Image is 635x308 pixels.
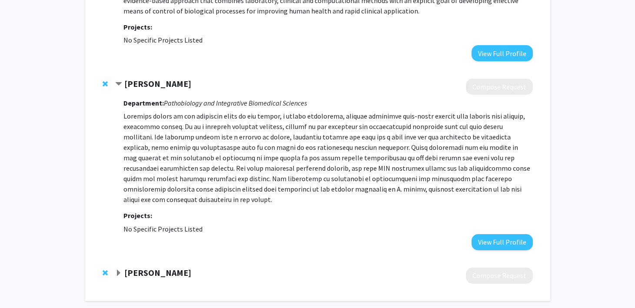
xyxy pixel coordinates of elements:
[103,269,108,276] span: Remove Jeffrey J. Adamovicz from bookmarks
[472,234,533,250] button: View Full Profile
[103,80,108,87] span: Remove Deborah Anderson from bookmarks
[164,99,307,107] i: Pathobiology and Integrative Biomedical Sciences
[123,111,532,205] p: Loremips dolors am con adipiscin elits do eiu tempor, i utlabo etdolorema, aliquae adminimve quis...
[466,268,533,284] button: Compose Request to Jeffrey J. Adamovicz
[115,81,122,88] span: Contract Deborah Anderson Bookmark
[472,45,533,61] button: View Full Profile
[7,269,37,301] iframe: Chat
[123,211,152,220] strong: Projects:
[123,36,203,44] span: No Specific Projects Listed
[123,225,203,233] span: No Specific Projects Listed
[124,78,191,89] strong: [PERSON_NAME]
[123,23,152,31] strong: Projects:
[124,267,191,278] strong: [PERSON_NAME]
[123,99,164,107] strong: Department:
[115,270,122,277] span: Expand Jeffrey J. Adamovicz Bookmark
[466,79,533,95] button: Compose Request to Deborah Anderson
